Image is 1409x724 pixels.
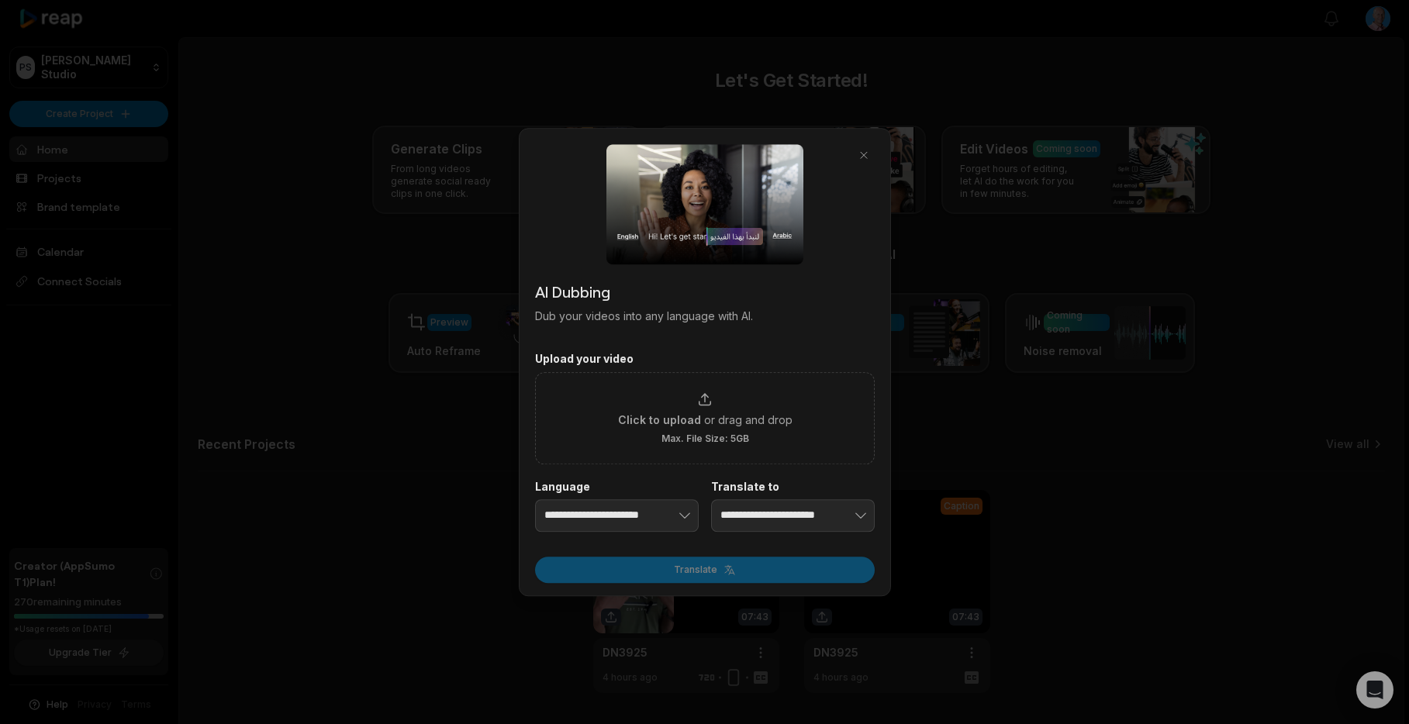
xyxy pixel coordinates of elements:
[703,412,792,428] span: or drag and drop
[661,433,748,445] span: Max. File Size: 5GB
[617,412,700,428] span: Click to upload
[535,480,699,494] label: Language
[535,352,875,366] label: Upload your video
[535,280,875,303] h2: AI Dubbing
[606,144,803,264] img: dubbing_dialog.png
[711,480,875,494] label: Translate to
[535,308,875,324] p: Dub your videos into any language with AI.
